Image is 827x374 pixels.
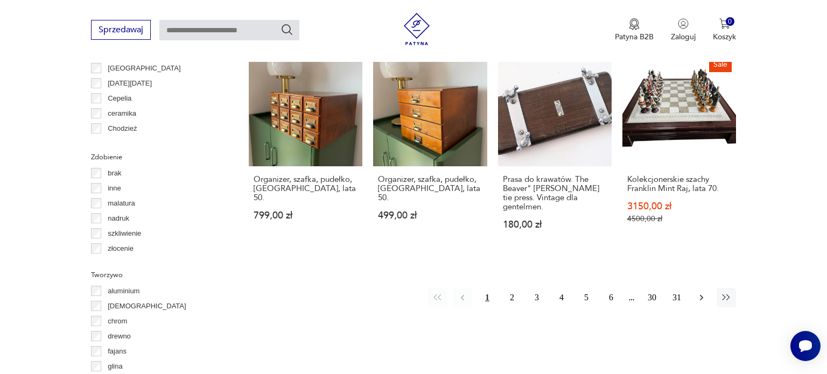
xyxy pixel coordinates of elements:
[108,138,135,150] p: Ćmielów
[108,345,127,357] p: fajans
[627,202,731,211] p: 3150,00 zł
[91,269,223,281] p: Tworzywo
[478,288,497,307] button: 1
[108,197,135,209] p: malatura
[678,18,689,29] img: Ikonka użytkownika
[401,13,433,45] img: Patyna - sklep z meblami i dekoracjami vintage
[108,123,137,135] p: Chodzież
[713,18,736,42] button: 0Koszyk
[642,288,662,307] button: 30
[667,288,686,307] button: 31
[378,175,482,202] h3: Organizer, szafka, pudełko, [GEOGRAPHIC_DATA], lata 50.
[601,288,621,307] button: 6
[108,330,131,342] p: drewno
[91,27,151,34] a: Sprzedawaj
[108,285,139,297] p: aluminium
[629,18,640,30] img: Ikona medalu
[615,18,654,42] a: Ikona medaluPatyna B2B
[91,20,151,40] button: Sprzedawaj
[108,93,131,104] p: Cepelia
[790,331,821,361] iframe: Smartsupp widget button
[552,288,571,307] button: 4
[91,151,223,163] p: Zdobienie
[108,108,136,119] p: ceramika
[254,211,358,220] p: 799,00 zł
[108,228,141,239] p: szkliwienie
[527,288,546,307] button: 3
[249,53,362,250] a: Organizer, szafka, pudełko, Niemcy, lata 50.Organizer, szafka, pudełko, [GEOGRAPHIC_DATA], lata 5...
[503,175,607,211] h3: Prasa do krawatów. The Beaver" [PERSON_NAME] tie press. Vintage dla gentelmen.
[254,175,358,202] h3: Organizer, szafka, pudełko, [GEOGRAPHIC_DATA], lata 50.
[622,53,736,250] a: SaleKolekcjonerskie szachy Franklin Mint Raj, lata 70.Kolekcjonerskie szachy Franklin Mint Raj, l...
[108,361,122,372] p: glina
[373,53,487,250] a: Organizer, szafka, pudełko, Niemcy, lata 50.Organizer, szafka, pudełko, [GEOGRAPHIC_DATA], lata 5...
[108,213,129,224] p: nadruk
[108,77,152,89] p: [DATE][DATE]
[108,182,121,194] p: inne
[726,17,735,26] div: 0
[378,211,482,220] p: 499,00 zł
[502,288,522,307] button: 2
[108,315,127,327] p: chrom
[108,300,186,312] p: [DEMOGRAPHIC_DATA]
[577,288,596,307] button: 5
[503,220,607,229] p: 180,00 zł
[108,243,134,255] p: złocenie
[281,23,293,36] button: Szukaj
[671,18,696,42] button: Zaloguj
[719,18,730,29] img: Ikona koszyka
[627,214,731,223] p: 4500,00 zł
[713,32,736,42] p: Koszyk
[671,32,696,42] p: Zaloguj
[615,32,654,42] p: Patyna B2B
[627,175,731,193] h3: Kolekcjonerskie szachy Franklin Mint Raj, lata 70.
[108,62,180,74] p: [GEOGRAPHIC_DATA]
[498,53,612,250] a: Prasa do krawatów. The Beaver" Peter tie press. Vintage dla gentelmen.Prasa do krawatów. The Beav...
[108,167,121,179] p: brak
[615,18,654,42] button: Patyna B2B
